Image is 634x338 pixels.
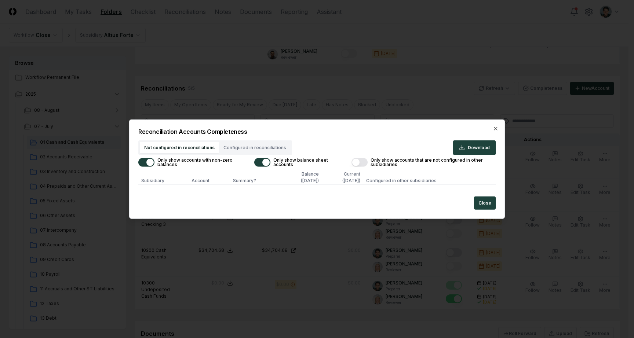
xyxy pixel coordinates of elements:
[230,167,280,184] th: Summary?
[363,167,496,184] th: Configured in other subsidiaries
[138,129,496,135] h2: Reconciliation Accounts Completeness
[138,167,189,184] th: Subsidiary
[273,158,340,167] label: Only show balance sheet accounts
[219,142,291,153] button: Configured in reconciliations
[468,144,490,151] span: Download
[322,167,363,184] th: Current ( [DATE] )
[157,158,243,167] label: Only show accounts with non-zero balances
[140,142,219,153] button: Not configured in reconciliations
[453,140,496,155] button: Download
[280,167,322,184] th: Balance ( [DATE] )
[371,158,496,167] label: Only show accounts that are not configured in other subsidiaries
[474,196,496,209] button: Close
[189,167,230,184] th: Account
